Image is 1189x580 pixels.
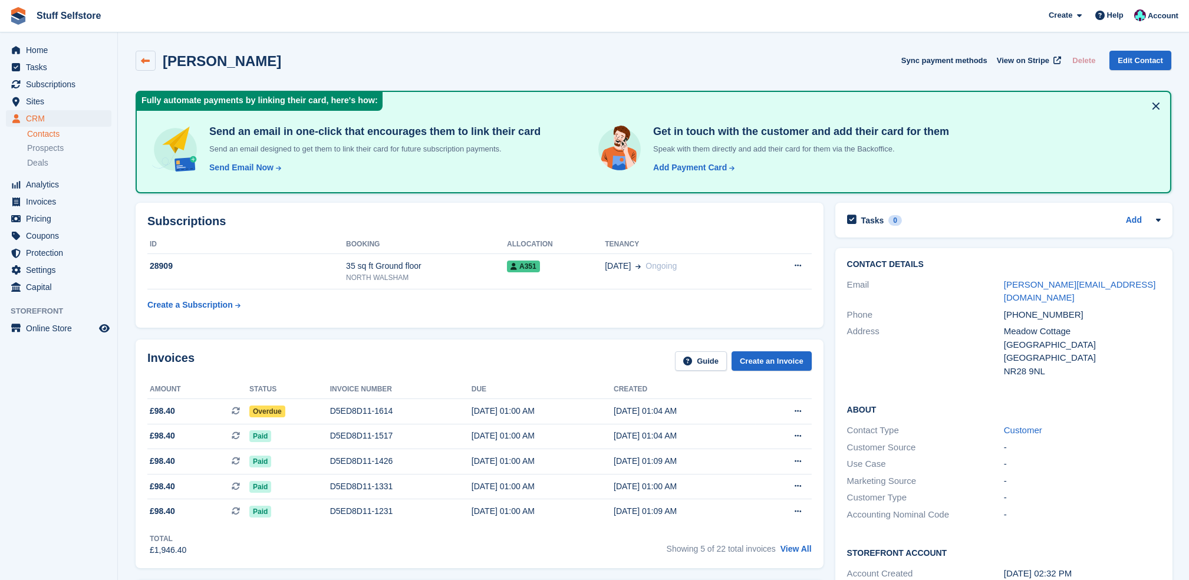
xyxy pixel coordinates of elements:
[150,430,175,442] span: £98.40
[6,245,111,261] a: menu
[1004,308,1161,322] div: [PHONE_NUMBER]
[150,455,175,467] span: £98.40
[6,59,111,75] a: menu
[605,260,631,272] span: [DATE]
[26,228,97,244] span: Coupons
[26,110,97,127] span: CRM
[997,55,1049,67] span: View on Stripe
[847,457,1004,471] div: Use Case
[847,508,1004,522] div: Accounting Nominal Code
[6,110,111,127] a: menu
[150,505,175,518] span: £98.40
[346,260,507,272] div: 35 sq ft Ground floor
[249,380,330,399] th: Status
[1004,338,1161,352] div: [GEOGRAPHIC_DATA]
[249,430,271,442] span: Paid
[209,162,274,174] div: Send Email Now
[150,544,186,556] div: £1,946.40
[1049,9,1072,21] span: Create
[26,42,97,58] span: Home
[205,143,541,155] p: Send an email designed to get them to link their card for future subscription payments.
[675,351,727,371] a: Guide
[1004,508,1161,522] div: -
[653,162,727,174] div: Add Payment Card
[847,260,1161,269] h2: Contact Details
[1004,351,1161,365] div: [GEOGRAPHIC_DATA]
[26,210,97,227] span: Pricing
[150,405,175,417] span: £98.40
[861,215,884,226] h2: Tasks
[901,51,987,70] button: Sync payment methods
[847,308,1004,322] div: Phone
[732,351,812,371] a: Create an Invoice
[1107,9,1124,21] span: Help
[847,441,1004,454] div: Customer Source
[645,261,677,271] span: Ongoing
[1004,441,1161,454] div: -
[1134,9,1146,21] img: Simon Gardner
[6,42,111,58] a: menu
[205,125,541,139] h4: Send an email in one-click that encourages them to link their card
[614,455,756,467] div: [DATE] 01:09 AM
[6,193,111,210] a: menu
[9,7,27,25] img: stora-icon-8386f47178a22dfd0bd8f6a31ec36ba5ce8667c1dd55bd0f319d3a0aa187defe.svg
[847,424,1004,437] div: Contact Type
[27,157,111,169] a: Deals
[147,299,233,311] div: Create a Subscription
[648,143,949,155] p: Speak with them directly and add their card for them via the Backoffice.
[26,279,97,295] span: Capital
[26,193,97,210] span: Invoices
[249,506,271,518] span: Paid
[1126,214,1142,228] a: Add
[150,533,186,544] div: Total
[6,279,111,295] a: menu
[6,76,111,93] a: menu
[26,320,97,337] span: Online Store
[472,405,614,417] div: [DATE] 01:00 AM
[847,491,1004,505] div: Customer Type
[472,430,614,442] div: [DATE] 01:00 AM
[147,235,346,254] th: ID
[147,294,241,316] a: Create a Subscription
[847,546,1161,558] h2: Storefront Account
[1004,325,1161,338] div: Meadow Cottage
[780,544,812,553] a: View All
[11,305,117,317] span: Storefront
[648,125,949,139] h4: Get in touch with the customer and add their card for them
[147,215,812,228] h2: Subscriptions
[614,380,756,399] th: Created
[1068,51,1100,70] button: Delete
[330,405,472,417] div: D5ED8D11-1614
[6,320,111,337] a: menu
[346,272,507,283] div: NORTH WALSHAM
[330,455,472,467] div: D5ED8D11-1426
[163,53,281,69] h2: [PERSON_NAME]
[249,406,285,417] span: Overdue
[605,235,759,254] th: Tenancy
[1004,474,1161,488] div: -
[150,480,175,493] span: £98.40
[847,474,1004,488] div: Marketing Source
[614,430,756,442] div: [DATE] 01:04 AM
[1004,491,1161,505] div: -
[6,262,111,278] a: menu
[27,142,111,154] a: Prospects
[472,455,614,467] div: [DATE] 01:00 AM
[6,228,111,244] a: menu
[26,245,97,261] span: Protection
[1004,457,1161,471] div: -
[6,93,111,110] a: menu
[1109,51,1171,70] a: Edit Contact
[249,456,271,467] span: Paid
[147,380,249,399] th: Amount
[26,59,97,75] span: Tasks
[330,430,472,442] div: D5ED8D11-1517
[27,143,64,154] span: Prospects
[6,210,111,227] a: menu
[97,321,111,335] a: Preview store
[151,125,200,174] img: send-email-b5881ef4c8f827a638e46e229e590028c7e36e3a6c99d2365469aff88783de13.svg
[26,93,97,110] span: Sites
[847,278,1004,305] div: Email
[147,260,346,272] div: 28909
[27,128,111,140] a: Contacts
